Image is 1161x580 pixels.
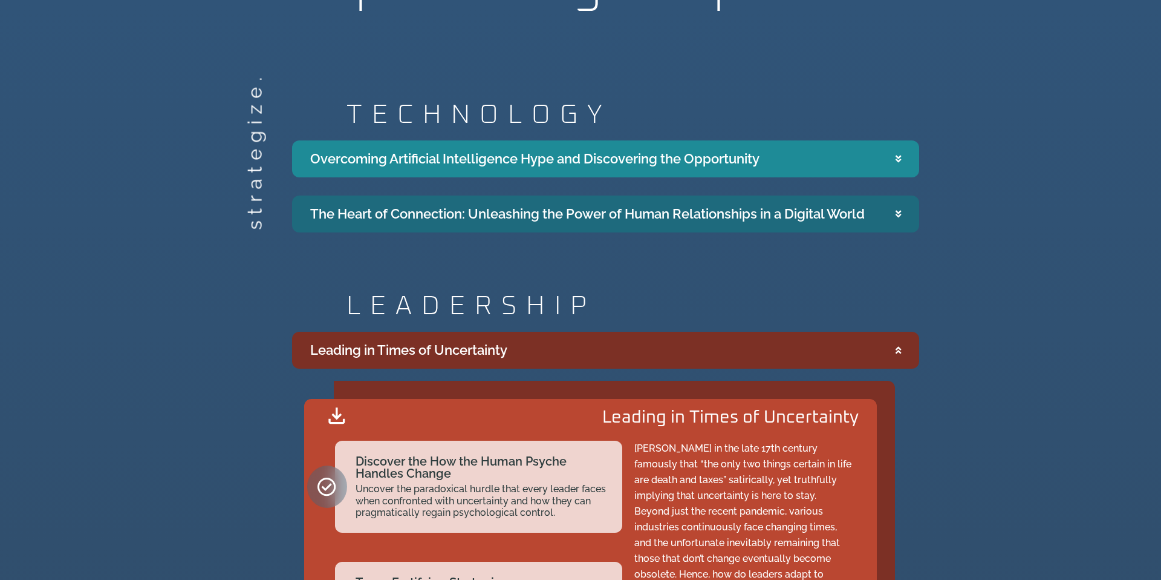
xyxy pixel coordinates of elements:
summary: The Heart of Connection: Unleashing the Power of Human Relationships in a Digital World [292,196,919,232]
h2: LEADERSHIP [346,293,919,320]
div: The Heart of Connection: Unleashing the Power of Human Relationships in a Digital World [310,204,865,224]
h2: Discover the How the Human Psyche Handles Change [356,455,610,479]
h2: Uncover the paradoxical hurdle that every leader faces when confronted with uncertainty and how t... [356,483,610,518]
div: Overcoming Artificial Intelligence Hype and Discovering the Opportunity [310,149,759,169]
h2: Leading in Times of Uncertainty [602,409,859,427]
h2: TECHNOLOGY [346,102,919,128]
div: Leading in Times of Uncertainty [310,340,507,360]
summary: Overcoming Artificial Intelligence Hype and Discovering the Opportunity [292,140,919,177]
div: Accordion. Open links with Enter or Space, close with Escape, and navigate with Arrow Keys [292,140,919,232]
h2: strategize. [246,210,265,230]
summary: Leading in Times of Uncertainty [292,332,919,369]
